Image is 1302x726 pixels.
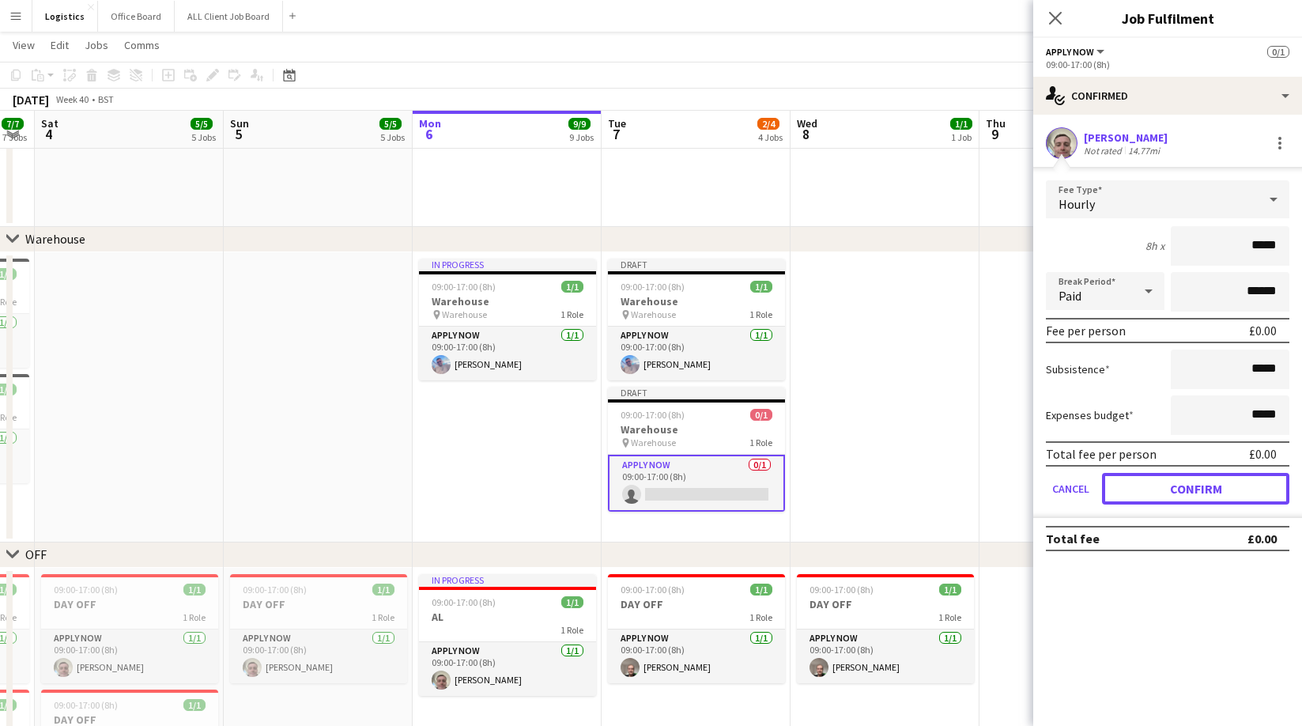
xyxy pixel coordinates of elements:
[608,327,785,380] app-card-role: APPLY NOW1/109:00-17:00 (8h)[PERSON_NAME]
[41,597,218,611] h3: DAY OFF
[608,630,785,683] app-card-role: APPLY NOW1/109:00-17:00 (8h)[PERSON_NAME]
[98,1,175,32] button: Office Board
[41,630,218,683] app-card-role: APPLY NOW1/109:00-17:00 (8h)[PERSON_NAME]
[794,125,817,143] span: 8
[1033,77,1302,115] div: Confirmed
[608,259,785,380] app-job-card: Draft09:00-17:00 (8h)1/1Warehouse Warehouse1 RoleAPPLY NOW1/109:00-17:00 (8h)[PERSON_NAME]
[749,437,772,448] span: 1 Role
[380,131,405,143] div: 5 Jobs
[124,38,160,52] span: Comms
[230,116,249,130] span: Sun
[631,437,676,448] span: Warehouse
[230,597,407,611] h3: DAY OFF
[1145,239,1164,253] div: 8h x
[419,259,596,271] div: In progress
[230,630,407,683] app-card-role: APPLY NOW1/109:00-17:00 (8h)[PERSON_NAME]
[1267,46,1289,58] span: 0/1
[432,596,496,608] span: 09:00-17:00 (8h)
[560,308,583,320] span: 1 Role
[983,125,1006,143] span: 9
[54,699,118,711] span: 09:00-17:00 (8h)
[419,574,596,696] div: In progress09:00-17:00 (8h)1/1AL1 RoleAPPLY NOW1/109:00-17:00 (8h)[PERSON_NAME]
[85,38,108,52] span: Jobs
[608,387,785,399] div: Draft
[1059,196,1095,212] span: Hourly
[39,125,58,143] span: 4
[419,610,596,624] h3: AL
[379,118,402,130] span: 5/5
[419,642,596,696] app-card-role: APPLY NOW1/109:00-17:00 (8h)[PERSON_NAME]
[757,118,779,130] span: 2/4
[98,93,114,105] div: BST
[797,574,974,683] app-job-card: 09:00-17:00 (8h)1/1DAY OFF1 RoleAPPLY NOW1/109:00-17:00 (8h)[PERSON_NAME]
[32,1,98,32] button: Logistics
[2,131,27,143] div: 7 Jobs
[561,281,583,293] span: 1/1
[183,699,206,711] span: 1/1
[797,597,974,611] h3: DAY OFF
[1084,145,1125,157] div: Not rated
[1046,46,1107,58] button: APPLY NOW
[13,92,49,108] div: [DATE]
[183,584,206,596] span: 1/1
[951,131,972,143] div: 1 Job
[1102,473,1289,505] button: Confirm
[608,422,785,437] h3: Warehouse
[1247,531,1277,546] div: £0.00
[606,125,626,143] span: 7
[191,118,213,130] span: 5/5
[797,630,974,683] app-card-role: APPLY NOW1/109:00-17:00 (8h)[PERSON_NAME]
[372,584,394,596] span: 1/1
[419,574,596,587] div: In progress
[41,116,58,130] span: Sat
[758,131,783,143] div: 4 Jobs
[52,93,92,105] span: Week 40
[243,584,307,596] span: 09:00-17:00 (8h)
[1084,130,1168,145] div: [PERSON_NAME]
[750,409,772,421] span: 0/1
[44,35,75,55] a: Edit
[13,38,35,52] span: View
[621,281,685,293] span: 09:00-17:00 (8h)
[1046,473,1096,505] button: Cancel
[78,35,115,55] a: Jobs
[938,611,961,623] span: 1 Role
[417,125,441,143] span: 6
[631,308,676,320] span: Warehouse
[750,281,772,293] span: 1/1
[986,116,1006,130] span: Thu
[568,118,591,130] span: 9/9
[1046,323,1126,338] div: Fee per person
[1059,288,1081,304] span: Paid
[419,259,596,380] app-job-card: In progress09:00-17:00 (8h)1/1Warehouse Warehouse1 RoleAPPLY NOW1/109:00-17:00 (8h)[PERSON_NAME]
[608,455,785,512] app-card-role: APPLY NOW0/109:00-17:00 (8h)
[41,574,218,683] app-job-card: 09:00-17:00 (8h)1/1DAY OFF1 RoleAPPLY NOW1/109:00-17:00 (8h)[PERSON_NAME]
[608,294,785,308] h3: Warehouse
[2,118,24,130] span: 7/7
[1046,362,1110,376] label: Subsistence
[1046,59,1289,70] div: 09:00-17:00 (8h)
[1046,408,1134,422] label: Expenses budget
[608,574,785,683] app-job-card: 09:00-17:00 (8h)1/1DAY OFF1 RoleAPPLY NOW1/109:00-17:00 (8h)[PERSON_NAME]
[797,116,817,130] span: Wed
[1249,323,1277,338] div: £0.00
[419,294,596,308] h3: Warehouse
[939,584,961,596] span: 1/1
[25,231,85,247] div: Warehouse
[608,387,785,512] div: Draft09:00-17:00 (8h)0/1Warehouse Warehouse1 RoleAPPLY NOW0/109:00-17:00 (8h)
[230,574,407,683] app-job-card: 09:00-17:00 (8h)1/1DAY OFF1 RoleAPPLY NOW1/109:00-17:00 (8h)[PERSON_NAME]
[1046,531,1100,546] div: Total fee
[1046,446,1157,462] div: Total fee per person
[749,308,772,320] span: 1 Role
[51,38,69,52] span: Edit
[810,584,874,596] span: 09:00-17:00 (8h)
[950,118,972,130] span: 1/1
[118,35,166,55] a: Comms
[228,125,249,143] span: 5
